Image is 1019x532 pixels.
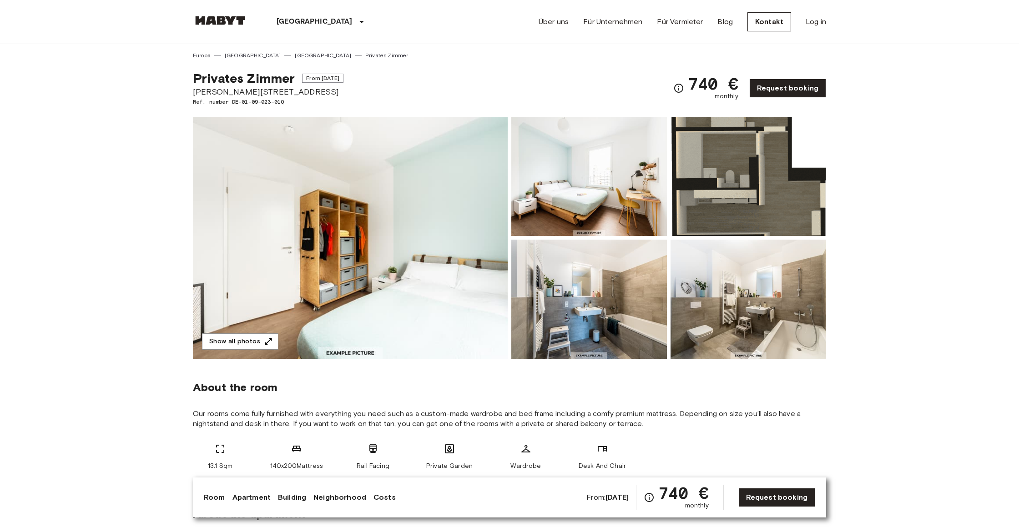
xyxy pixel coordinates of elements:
[357,462,389,471] span: Rail Facing
[193,86,343,98] span: [PERSON_NAME][STREET_ADDRESS]
[373,492,396,503] a: Costs
[295,51,351,60] a: [GEOGRAPHIC_DATA]
[671,117,826,236] img: Picture of unit DE-01-09-023-01Q
[586,492,629,502] span: From:
[511,240,667,359] img: Picture of unit DE-01-09-023-01Q
[193,16,247,25] img: Habyt
[717,16,733,27] a: Blog
[313,492,366,503] a: Neighborhood
[270,462,323,471] span: 140x200Mattress
[671,240,826,359] img: Picture of unit DE-01-09-023-01Q
[715,92,738,101] span: monthly
[688,75,738,92] span: 740 €
[208,462,232,471] span: 13.1 Sqm
[685,501,709,510] span: monthly
[204,492,225,503] a: Room
[302,74,343,83] span: From [DATE]
[365,51,408,60] a: Privates Zimmer
[658,485,709,501] span: 740 €
[657,16,703,27] a: Für Vermieter
[806,16,826,27] a: Log in
[583,16,642,27] a: Für Unternehmen
[225,51,281,60] a: [GEOGRAPHIC_DATA]
[232,492,271,503] a: Apartment
[644,492,655,503] svg: Check cost overview for full price breakdown. Please note that discounts apply to new joiners onl...
[278,492,306,503] a: Building
[193,381,826,394] span: About the room
[539,16,569,27] a: Über uns
[193,70,295,86] span: Privates Zimmer
[277,16,353,27] p: [GEOGRAPHIC_DATA]
[426,462,473,471] span: Private Garden
[193,51,211,60] a: Europa
[202,333,278,350] button: Show all photos
[738,488,815,507] a: Request booking
[673,83,684,94] svg: Check cost overview for full price breakdown. Please note that discounts apply to new joiners onl...
[579,462,626,471] span: Desk And Chair
[749,79,826,98] a: Request booking
[193,117,508,359] img: Marketing picture of unit DE-01-09-023-01Q
[511,117,667,236] img: Picture of unit DE-01-09-023-01Q
[193,98,343,106] span: Ref. number DE-01-09-023-01Q
[193,409,826,429] span: Our rooms come fully furnished with everything you need such as a custom-made wardrobe and bed fr...
[747,12,791,31] a: Kontakt
[605,493,629,502] b: [DATE]
[510,462,541,471] span: Wardrobe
